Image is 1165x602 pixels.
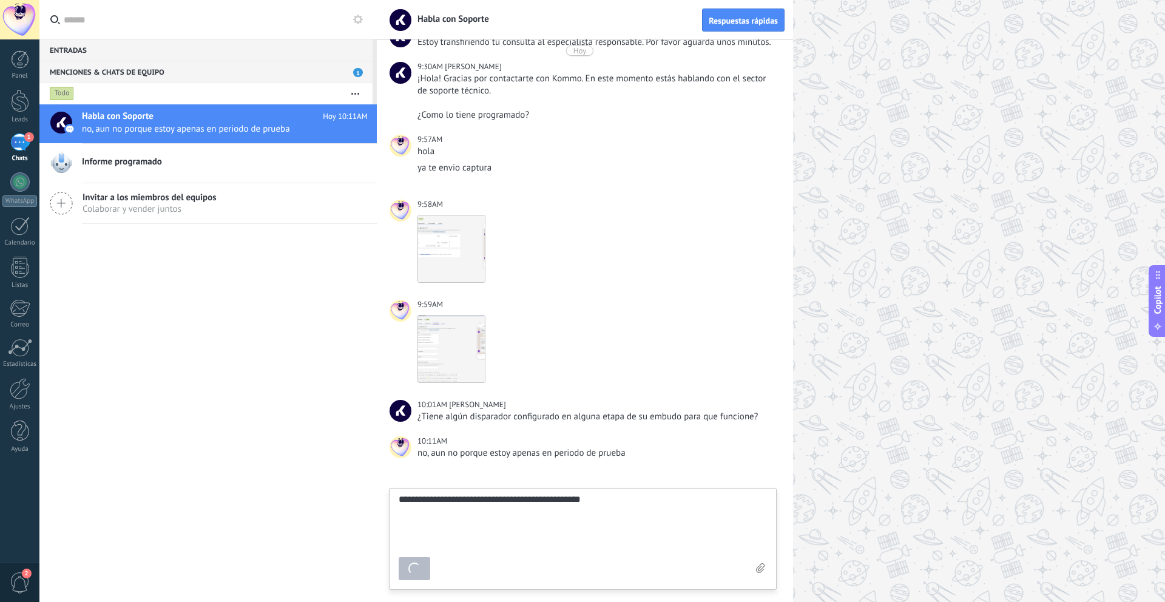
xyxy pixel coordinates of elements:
span: Respuestas rápidas [709,16,778,25]
div: 9:57AM [417,134,445,146]
span: Joaquín C. [390,62,411,84]
div: Calendario [2,239,38,247]
img: cd9b234d-66a7-465b-8131-16a89af92db9 [418,316,485,382]
div: ¡Hola! Gracias por contactarte con Kommo. En este momento estás hablando con el sector de soporte... [417,73,774,97]
span: Joaquín C. [390,400,411,422]
span: Habla con Soporte [82,110,154,123]
span: Habla con Soporte [410,13,489,25]
div: WhatsApp [2,195,37,207]
a: Informe programado [39,144,377,183]
div: Menciones & Chats de equipo [39,61,373,83]
div: 9:59AM [417,299,445,311]
span: 2 [22,569,32,578]
div: Estadísticas [2,360,38,368]
div: no, aun no porque estoy apenas en periodo de prueba [417,447,774,459]
span: 1 [353,68,363,77]
span: Copilot [1152,286,1164,314]
div: Listas [2,282,38,289]
span: Invitar a los miembros del equipos [83,192,217,203]
img: 318372d3-4b02-4b47-9f82-a9d8fae0b769 [418,215,485,282]
span: Joaquín C. [445,61,501,72]
button: Respuestas rápidas [702,8,785,32]
a: Habla con Soporte Hoy 10:11AM no, aun no porque estoy apenas en periodo de prueba [39,104,377,143]
span: Luxury City Comercial [390,135,411,157]
div: Todo [50,86,74,101]
div: Ajustes [2,403,38,411]
div: 10:01AM [417,399,449,411]
div: Chats [2,155,38,163]
div: ¿Como lo tiene programado? [417,109,774,121]
span: Hoy 10:11AM [323,110,368,123]
div: Entradas [39,39,373,61]
span: Joaquín C. [449,399,505,410]
div: Hoy [573,46,587,56]
div: Ayuda [2,445,38,453]
span: Luxury City Comercial [390,300,411,322]
div: Correo [2,321,38,329]
div: ¿Tiene algún disparador configurado en alguna etapa de su embudo para que funcione? [417,411,774,423]
div: 10:11AM [417,435,449,447]
div: Estoy transfiriendo tu consulta al especialista responsable. Por favor aguarda unos minutos. [417,36,774,49]
div: 9:58AM [417,198,445,211]
button: Más [342,83,368,104]
span: Informe programado [82,156,162,168]
span: Luxury City Comercial [390,436,411,458]
div: hola [417,146,774,158]
div: Leads [2,116,38,124]
span: no, aun no porque estoy apenas en periodo de prueba [82,123,345,135]
span: 1 [24,132,34,142]
div: 9:30AM [417,61,445,73]
div: ya te envio captura [417,162,774,174]
span: Luxury City Comercial [390,200,411,222]
div: Panel [2,72,38,80]
span: Colaborar y vender juntos [83,203,217,215]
